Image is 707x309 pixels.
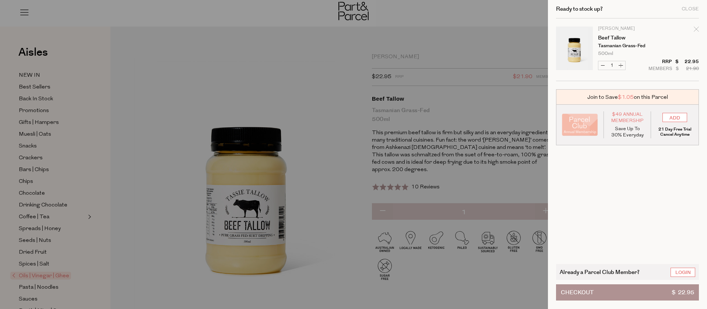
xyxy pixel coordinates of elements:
[561,285,594,300] span: Checkout
[598,27,655,31] p: [PERSON_NAME]
[598,35,655,41] a: Beef Tallow
[556,6,603,12] h2: Ready to stock up?
[671,268,695,277] a: Login
[598,44,655,48] p: Tasmanian Grass-Fed
[657,127,693,137] p: 21 Day Free Trial Cancel Anytime
[694,25,699,35] div: Remove Beef Tallow
[609,111,646,124] span: $49 Annual Membership
[682,7,699,11] div: Close
[618,93,634,101] span: $1.05
[609,126,646,138] p: Save Up To 30% Everyday
[556,89,699,105] div: Join to Save on this Parcel
[598,51,613,56] span: 500ml
[662,113,687,122] input: ADD
[607,61,616,70] input: QTY Beef Tallow
[556,284,699,301] button: Checkout$ 22.95
[560,268,640,276] span: Already a Parcel Club Member?
[672,285,694,300] span: $ 22.95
